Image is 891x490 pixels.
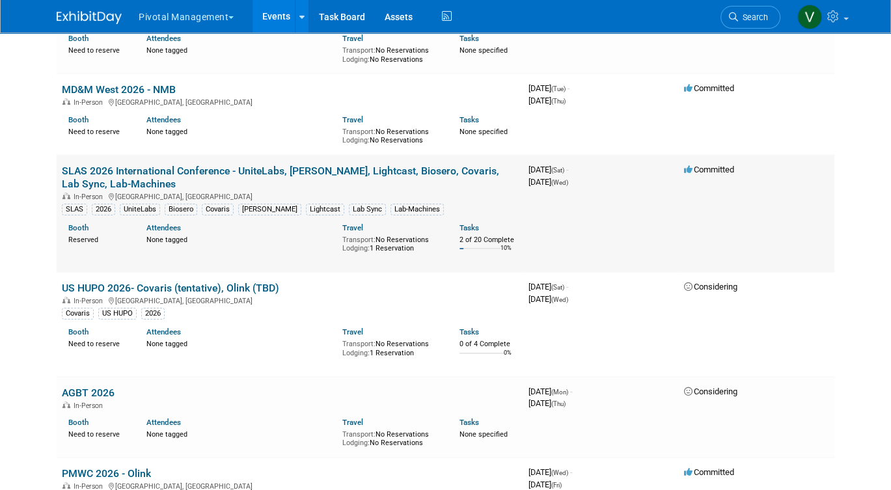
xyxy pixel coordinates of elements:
span: [DATE] [528,282,568,292]
div: None tagged [146,337,332,349]
a: Travel [342,223,363,232]
div: No Reservations No Reservations [342,44,440,64]
div: 2 of 20 Complete [459,236,518,245]
div: Reserved [68,233,127,245]
span: - [566,165,568,174]
span: Lodging: [342,439,370,447]
span: In-Person [74,297,107,305]
a: US HUPO 2026- Covaris (tentative), Olink (TBD) [62,282,279,294]
a: Tasks [459,223,479,232]
div: UniteLabs [120,204,160,215]
div: No Reservations 1 Reservation [342,233,440,253]
div: Need to reserve [68,428,127,439]
span: Committed [684,83,734,93]
a: Travel [342,115,363,124]
img: ExhibitDay [57,11,122,24]
img: In-Person Event [62,193,70,199]
div: US HUPO [98,308,137,320]
span: [DATE] [528,165,568,174]
div: No Reservations No Reservations [342,125,440,145]
a: Tasks [459,418,479,427]
img: In-Person Event [62,482,70,489]
a: Attendees [146,327,181,336]
span: None specified [459,430,508,439]
span: (Fri) [551,482,562,489]
span: [DATE] [528,480,562,489]
a: Tasks [459,327,479,336]
span: In-Person [74,193,107,201]
span: In-Person [74,402,107,410]
span: (Thu) [551,98,566,105]
a: Tasks [459,115,479,124]
a: Attendees [146,115,181,124]
div: Need to reserve [68,337,127,349]
td: 10% [500,245,512,262]
a: Travel [342,418,363,427]
span: Considering [684,387,737,396]
div: [PERSON_NAME] [238,204,301,215]
img: Valerie Weld [797,5,822,29]
span: (Wed) [551,469,568,476]
a: Tasks [459,34,479,43]
div: None tagged [146,125,332,137]
div: Lightcast [306,204,344,215]
div: [GEOGRAPHIC_DATA], [GEOGRAPHIC_DATA] [62,295,518,305]
span: Transport: [342,430,376,439]
div: Lab-Machines [391,204,444,215]
span: (Wed) [551,296,568,303]
div: 0 of 4 Complete [459,340,518,349]
span: (Sat) [551,284,564,291]
div: SLAS [62,204,87,215]
span: (Thu) [551,400,566,407]
a: Booth [68,34,89,43]
span: None specified [459,128,508,136]
td: 0% [504,349,512,367]
div: Lab Sync [349,204,386,215]
a: Travel [342,34,363,43]
span: Lodging: [342,55,370,64]
span: [DATE] [528,83,569,93]
div: [GEOGRAPHIC_DATA], [GEOGRAPHIC_DATA] [62,96,518,107]
div: 2026 [92,204,115,215]
span: Transport: [342,236,376,244]
div: Need to reserve [68,44,127,55]
a: Booth [68,115,89,124]
a: Travel [342,327,363,336]
span: Lodging: [342,136,370,144]
img: In-Person Event [62,297,70,303]
a: Booth [68,223,89,232]
span: - [570,387,572,396]
span: In-Person [74,98,107,107]
div: None tagged [146,428,332,439]
a: Attendees [146,34,181,43]
span: [DATE] [528,398,566,408]
span: [DATE] [528,467,572,477]
a: Booth [68,327,89,336]
span: - [566,282,568,292]
div: Need to reserve [68,125,127,137]
span: (Mon) [551,388,568,396]
span: Committed [684,467,734,477]
span: (Tue) [551,85,566,92]
span: Lodging: [342,349,370,357]
a: MD&M West 2026 - NMB [62,83,176,96]
span: Considering [684,282,737,292]
span: [DATE] [528,387,572,396]
div: No Reservations No Reservations [342,428,440,448]
span: [DATE] [528,96,566,105]
span: Committed [684,165,734,174]
img: In-Person Event [62,402,70,408]
a: PMWC 2026 - Olink [62,467,151,480]
span: - [570,467,572,477]
span: (Wed) [551,179,568,186]
span: Transport: [342,46,376,55]
a: Attendees [146,223,181,232]
span: None specified [459,46,508,55]
span: Lodging: [342,244,370,252]
a: Booth [68,418,89,427]
span: - [568,83,569,93]
span: [DATE] [528,177,568,187]
div: Biosero [165,204,197,215]
a: Search [720,6,780,29]
span: Search [738,12,768,22]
